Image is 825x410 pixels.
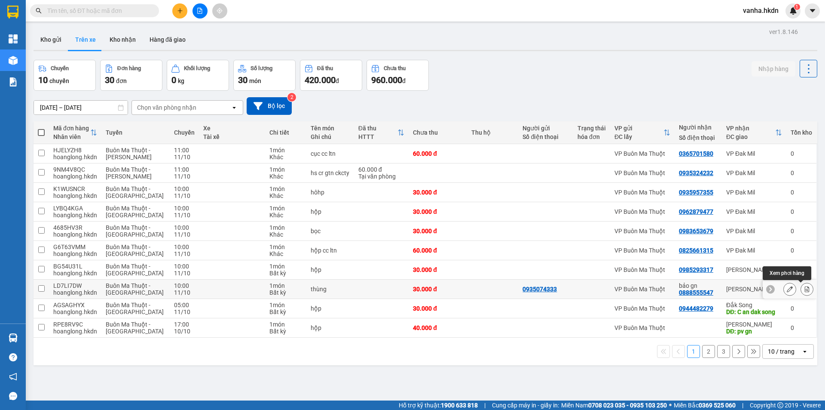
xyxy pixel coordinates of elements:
div: 11/10 [174,173,195,180]
div: ĐC giao [726,133,775,140]
span: Buôn Ma Thuột - [GEOGRAPHIC_DATA] [106,282,164,296]
div: HJELYZH8 [53,147,97,154]
span: 960.000 [371,75,402,85]
div: 4685HV3R [53,224,97,231]
div: VP Đak Mil [726,189,782,196]
img: dashboard-icon [9,34,18,43]
div: VP Đak Mil [726,170,782,176]
div: 0 [791,228,812,234]
div: hoanglong.hkdn [53,154,97,160]
button: file-add [192,3,208,18]
span: đ [402,77,406,84]
div: VP Buôn Ma Thuột [614,228,670,234]
div: 60.000 đ [413,247,463,254]
strong: 0708 023 035 - 0935 103 250 [588,402,667,409]
div: 0983653679 [679,228,713,234]
div: 11:00 [174,147,195,154]
div: Người gửi [522,125,569,132]
img: logo-vxr [7,6,18,18]
span: message [9,392,17,400]
div: cục cc ltn [311,150,350,157]
button: aim [212,3,227,18]
div: 0 [791,324,812,331]
div: 30.000 đ [413,189,463,196]
div: Sửa đơn hàng [783,283,796,296]
div: hộp [311,305,350,312]
div: 0962879477 [679,208,713,215]
div: 0935324232 [679,170,713,176]
div: 10:00 [174,244,195,250]
div: Số lượng [251,65,272,71]
div: 11/10 [174,192,195,199]
div: VP Buôn Ma Thuột [614,150,670,157]
input: Tìm tên, số ĐT hoặc mã đơn [47,6,149,15]
div: VP Buôn Ma Thuột [614,189,670,196]
svg: open [801,348,808,355]
button: 2 [702,345,715,358]
div: hôhp [311,189,350,196]
div: 30.000 đ [413,208,463,215]
div: Trạng thái [577,125,606,132]
div: 0888555547 [679,289,713,296]
div: Khác [269,250,302,257]
div: bọc [311,228,350,234]
div: hs cr gtn ckcty [311,170,350,176]
span: Buôn Ma Thuột - [GEOGRAPHIC_DATA] [106,302,164,315]
button: Nhập hàng [752,61,795,77]
div: 10:00 [174,185,195,192]
button: Hàng đã giao [143,29,192,50]
sup: 1 [794,4,800,10]
span: Buôn Ma Thuột - [PERSON_NAME] [106,147,152,160]
div: 0985293317 [679,266,713,273]
span: Miền Bắc [674,401,736,410]
button: Đã thu420.000đ [300,60,362,91]
div: G6T63VMM [53,244,97,250]
div: Khác [269,154,302,160]
div: Người nhận [679,124,718,131]
div: RPE8RV9C [53,321,97,328]
div: hoanglong.hkdn [53,289,97,296]
div: 1 món [269,321,302,328]
button: 3 [717,345,730,358]
div: 10:00 [174,263,195,270]
th: Toggle SortBy [354,121,409,144]
span: 0 [171,75,176,85]
div: 0935957355 [679,189,713,196]
div: 11/10 [174,289,195,296]
div: VP Đak Mil [726,208,782,215]
div: 1 món [269,166,302,173]
div: Đã thu [317,65,333,71]
span: caret-down [809,7,816,15]
div: ver 1.8.146 [769,27,798,37]
div: DĐ: C an dak song [726,308,782,315]
div: 30.000 đ [413,286,463,293]
th: Toggle SortBy [722,121,786,144]
div: K1WUSNCR [53,185,97,192]
span: aim [217,8,223,14]
div: Bất kỳ [269,308,302,315]
div: hoanglong.hkdn [53,173,97,180]
div: Đắk Song [726,302,782,308]
th: Toggle SortBy [610,121,675,144]
button: Trên xe [68,29,103,50]
span: kg [178,77,184,84]
div: hộp [311,208,350,215]
div: hoanglong.hkdn [53,192,97,199]
strong: 1900 633 818 [441,402,478,409]
span: file-add [197,8,203,14]
button: plus [172,3,187,18]
div: hoanglong.hkdn [53,308,97,315]
div: Số điện thoại [679,134,718,141]
div: 60.000 đ [413,150,463,157]
div: 0 [791,170,812,176]
button: Chuyến10chuyến [34,60,96,91]
div: hoanglong.hkdn [53,270,97,277]
div: 10:00 [174,224,195,231]
button: Bộ lọc [247,97,292,115]
span: notification [9,373,17,381]
div: Ghi chú [311,133,350,140]
div: 40.000 đ [413,324,463,331]
span: 10 [38,75,48,85]
div: VP Buôn Ma Thuột [614,305,670,312]
div: LD7LI7DW [53,282,97,289]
